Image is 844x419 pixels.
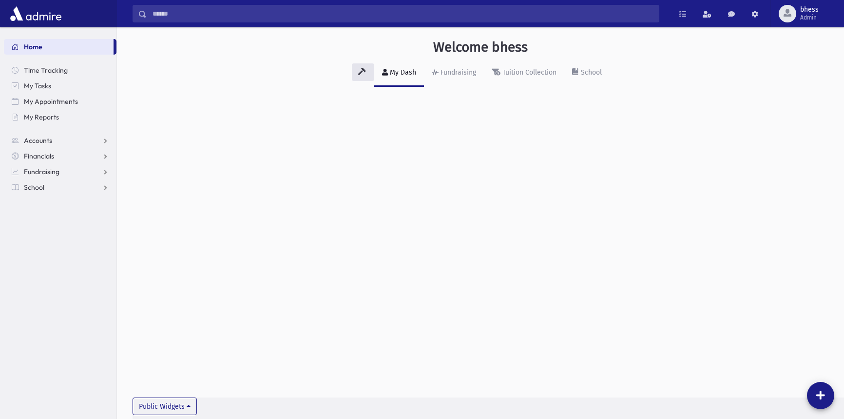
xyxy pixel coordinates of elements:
div: School [579,68,602,77]
a: School [4,180,116,195]
input: Search [147,5,659,22]
img: AdmirePro [8,4,64,23]
div: Fundraising [439,68,476,77]
div: My Dash [388,68,416,77]
span: Admin [800,14,819,21]
span: bhess [800,6,819,14]
a: Time Tracking [4,62,116,78]
span: Financials [24,152,54,160]
a: Financials [4,148,116,164]
a: Home [4,39,114,55]
span: Accounts [24,136,52,145]
h3: Welcome bhess [433,39,528,56]
span: Home [24,42,42,51]
span: My Tasks [24,81,51,90]
span: Fundraising [24,167,59,176]
a: My Reports [4,109,116,125]
a: Tuition Collection [484,60,564,87]
a: My Appointments [4,94,116,109]
a: My Tasks [4,78,116,94]
button: Public Widgets [133,398,197,415]
span: My Appointments [24,97,78,106]
a: My Dash [374,60,424,87]
a: Fundraising [4,164,116,180]
span: Time Tracking [24,66,68,75]
div: Tuition Collection [500,68,556,77]
a: Fundraising [424,60,484,87]
span: School [24,183,44,192]
a: Accounts [4,133,116,148]
a: School [564,60,610,87]
span: My Reports [24,113,59,121]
